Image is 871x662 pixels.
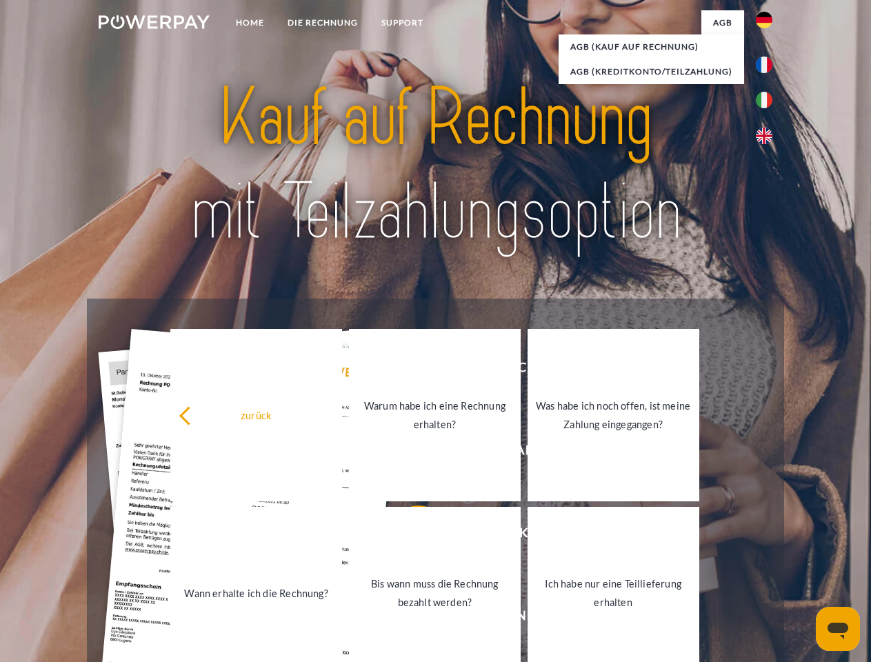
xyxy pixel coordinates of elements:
a: AGB (Kreditkonto/Teilzahlung) [559,59,744,84]
div: Was habe ich noch offen, ist meine Zahlung eingegangen? [536,397,691,434]
img: title-powerpay_de.svg [132,66,739,264]
img: fr [756,57,772,73]
a: Was habe ich noch offen, ist meine Zahlung eingegangen? [528,329,699,501]
a: Home [224,10,276,35]
img: logo-powerpay-white.svg [99,15,210,29]
div: Ich habe nur eine Teillieferung erhalten [536,574,691,612]
iframe: Schaltfläche zum Öffnen des Messaging-Fensters [816,607,860,651]
a: agb [701,10,744,35]
a: DIE RECHNUNG [276,10,370,35]
img: en [756,128,772,144]
div: Warum habe ich eine Rechnung erhalten? [357,397,512,434]
a: SUPPORT [370,10,435,35]
img: de [756,12,772,28]
div: Wann erhalte ich die Rechnung? [179,583,334,602]
a: AGB (Kauf auf Rechnung) [559,34,744,59]
div: zurück [179,405,334,424]
div: Bis wann muss die Rechnung bezahlt werden? [357,574,512,612]
img: it [756,92,772,108]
